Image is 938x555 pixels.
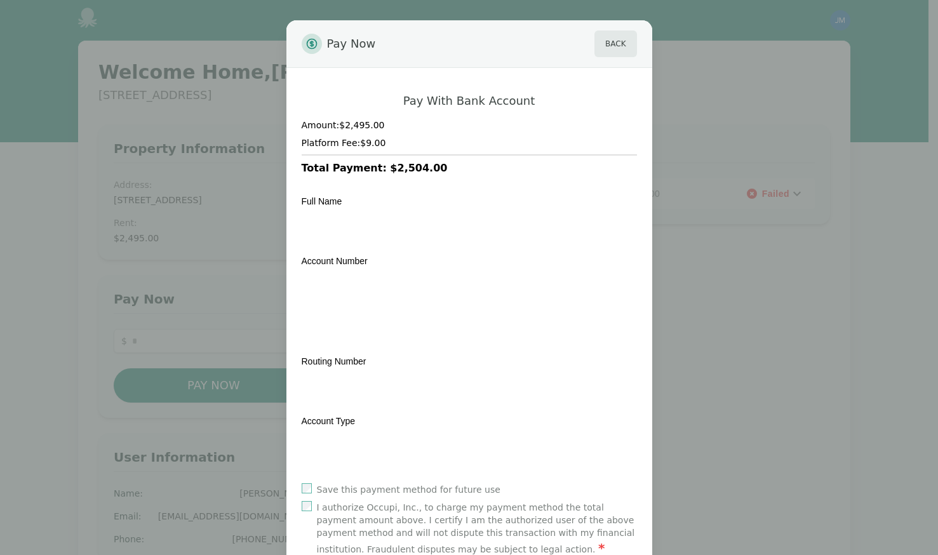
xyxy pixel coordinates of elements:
[327,30,376,57] span: Pay Now
[302,416,356,426] label: Account Type
[302,196,342,206] label: Full Name
[302,119,637,131] h4: Amount: $2,495.00
[302,256,368,266] label: Account Number
[302,137,637,149] h4: Platform Fee: $9.00
[317,483,500,496] label: Save this payment method for future use
[302,356,366,366] label: Routing Number
[403,93,535,109] h2: Pay With Bank Account
[302,161,637,176] h3: Total Payment: $2,504.00
[594,30,636,57] button: Back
